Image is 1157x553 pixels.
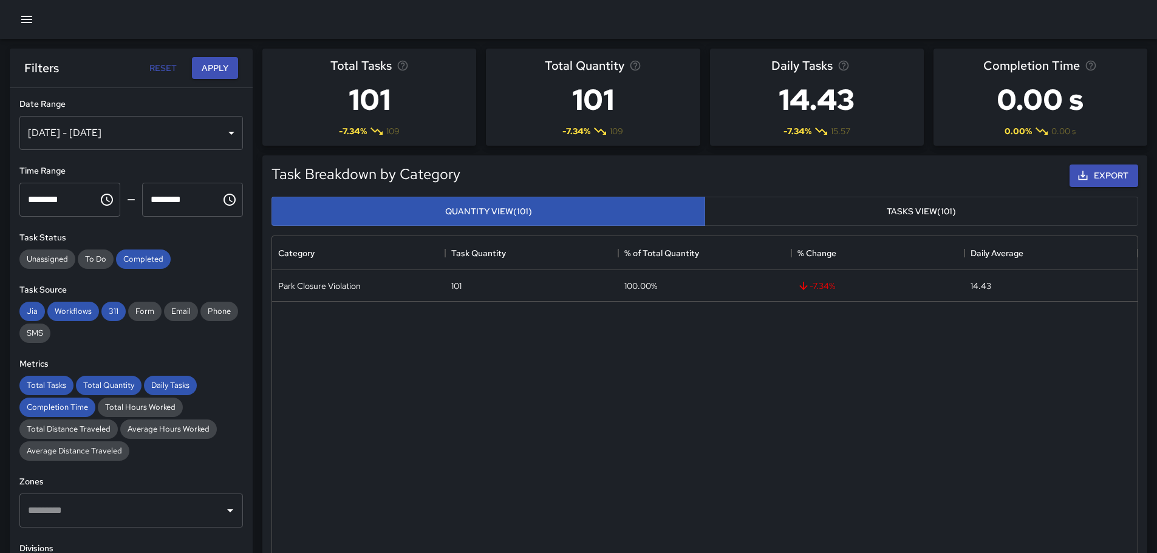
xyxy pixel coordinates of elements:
[272,236,445,270] div: Category
[791,236,964,270] div: % Change
[545,56,624,75] span: Total Quantity
[19,441,129,461] div: Average Distance Traveled
[618,236,791,270] div: % of Total Quantity
[983,56,1080,75] span: Completion Time
[19,249,75,269] div: Unassigned
[19,283,243,297] h6: Task Source
[101,306,126,316] span: 311
[19,254,75,264] span: Unassigned
[624,280,657,292] div: 100.00%
[98,402,183,412] span: Total Hours Worked
[47,302,99,321] div: Workflows
[19,98,243,111] h6: Date Range
[629,59,641,72] svg: Total task quantity in the selected period, compared to the previous period.
[983,75,1097,124] h3: 0.00 s
[47,306,99,316] span: Workflows
[76,380,142,390] span: Total Quantity
[19,424,118,434] span: Total Distance Traveled
[783,125,811,137] span: -7.34 %
[192,57,238,80] button: Apply
[78,254,114,264] span: To Do
[545,75,641,124] h3: 101
[610,125,623,137] span: 109
[120,419,217,439] div: Average Hours Worked
[19,358,243,371] h6: Metrics
[164,302,198,321] div: Email
[271,165,460,184] h5: Task Breakdown by Category
[19,376,73,395] div: Total Tasks
[128,302,162,321] div: Form
[143,57,182,80] button: Reset
[831,125,850,137] span: 15.57
[330,56,392,75] span: Total Tasks
[451,280,462,292] div: 101
[771,56,833,75] span: Daily Tasks
[386,125,400,137] span: 109
[838,59,850,72] svg: Average number of tasks per day in the selected period, compared to the previous period.
[1051,125,1076,137] span: 0.00 s
[397,59,409,72] svg: Total number of tasks in the selected period, compared to the previous period.
[78,249,114,269] div: To Do
[19,380,73,390] span: Total Tasks
[797,280,835,292] span: -7.34 %
[95,188,119,212] button: Choose time, selected time is 12:00 AM
[120,424,217,434] span: Average Hours Worked
[445,236,618,270] div: Task Quantity
[144,380,197,390] span: Daily Tasks
[19,116,243,150] div: [DATE] - [DATE]
[19,302,45,321] div: Jia
[1070,165,1138,187] button: Export
[164,306,198,316] span: Email
[1005,125,1032,137] span: 0.00 %
[217,188,242,212] button: Choose time, selected time is 11:59 PM
[562,125,590,137] span: -7.34 %
[271,197,705,226] button: Quantity View(101)
[705,197,1138,226] button: Tasks View(101)
[19,165,243,178] h6: Time Range
[200,302,238,321] div: Phone
[116,254,171,264] span: Completed
[339,125,367,137] span: -7.34 %
[24,58,59,78] h6: Filters
[19,419,118,439] div: Total Distance Traveled
[278,280,361,292] div: Park Closure Violation
[19,306,45,316] span: Jia
[19,398,95,417] div: Completion Time
[330,75,409,124] h3: 101
[19,328,50,338] span: SMS
[964,236,1138,270] div: Daily Average
[98,398,183,417] div: Total Hours Worked
[19,324,50,343] div: SMS
[797,236,836,270] div: % Change
[101,302,126,321] div: 311
[76,376,142,395] div: Total Quantity
[971,236,1023,270] div: Daily Average
[624,236,699,270] div: % of Total Quantity
[771,75,862,124] h3: 14.43
[19,446,129,456] span: Average Distance Traveled
[116,249,171,269] div: Completed
[222,502,239,519] button: Open
[144,376,197,395] div: Daily Tasks
[971,280,991,292] div: 14.43
[19,402,95,412] span: Completion Time
[278,236,315,270] div: Category
[1085,59,1097,72] svg: Average time taken to complete tasks in the selected period, compared to the previous period.
[19,231,243,245] h6: Task Status
[451,236,506,270] div: Task Quantity
[200,306,238,316] span: Phone
[19,475,243,489] h6: Zones
[128,306,162,316] span: Form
